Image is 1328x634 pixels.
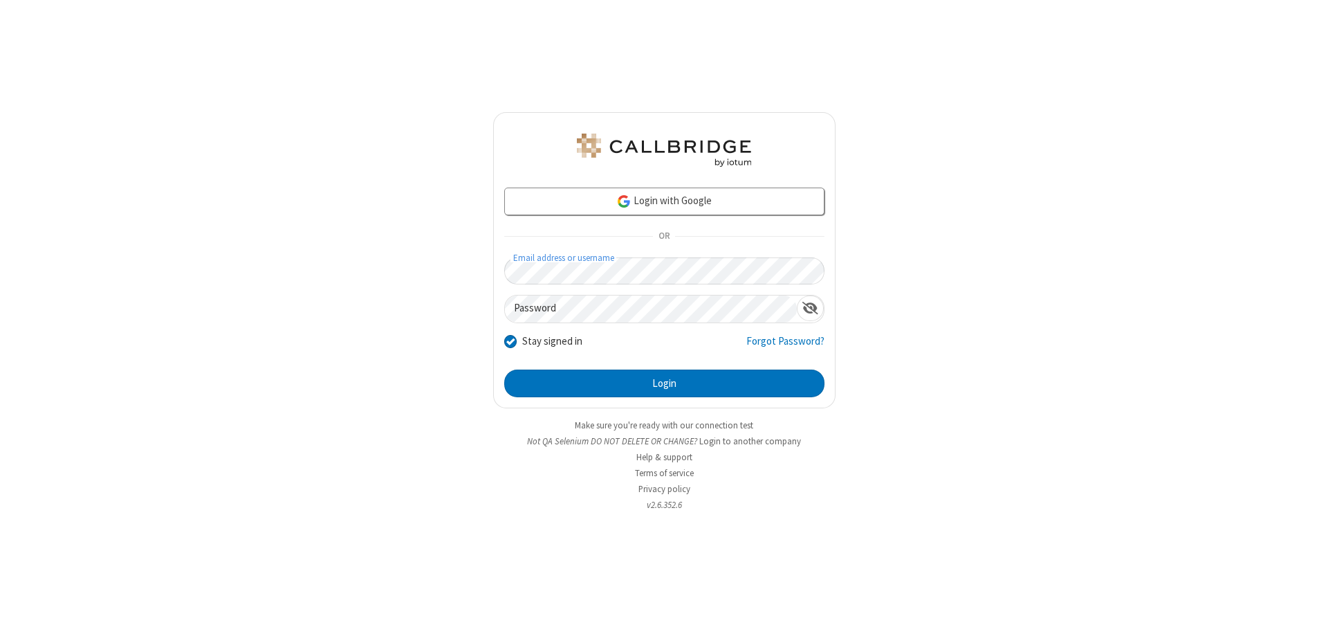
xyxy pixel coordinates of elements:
label: Stay signed in [522,334,582,350]
a: Privacy policy [638,483,690,495]
span: OR [653,227,675,246]
img: QA Selenium DO NOT DELETE OR CHANGE [574,134,754,167]
a: Login with Google [504,188,824,215]
a: Forgot Password? [746,334,824,360]
img: google-icon.png [616,194,631,209]
li: Not QA Selenium DO NOT DELETE OR CHANGE? [493,435,836,448]
button: Login [504,370,824,397]
a: Terms of service [635,467,694,479]
input: Password [505,296,797,323]
li: v2.6.352.6 [493,498,836,511]
div: Show password [797,296,824,321]
input: Email address or username [504,257,824,284]
button: Login to another company [699,435,801,448]
a: Make sure you're ready with our connection test [575,419,753,431]
a: Help & support [636,451,692,463]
